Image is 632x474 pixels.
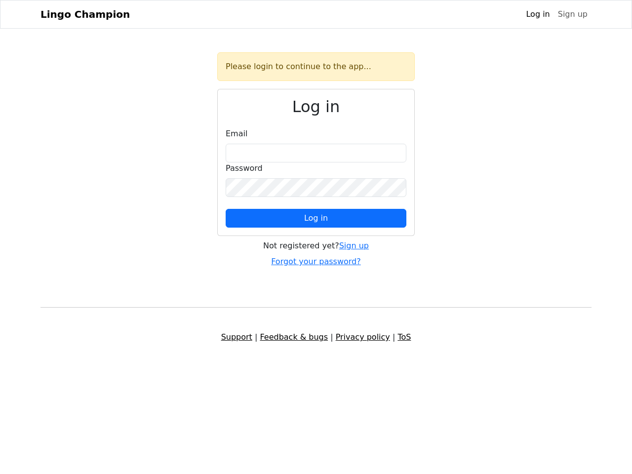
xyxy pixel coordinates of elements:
label: Password [226,162,263,174]
a: Sign up [339,241,369,250]
a: Lingo Champion [40,4,130,24]
label: Email [226,128,247,140]
a: Feedback & bugs [260,332,328,342]
a: Forgot your password? [271,257,361,266]
div: | | | [35,331,597,343]
a: Support [221,332,252,342]
a: Log in [522,4,553,24]
button: Log in [226,209,406,228]
a: ToS [397,332,411,342]
div: Not registered yet? [217,240,415,252]
a: Sign up [554,4,592,24]
h2: Log in [226,97,406,116]
span: Log in [304,213,328,223]
div: Please login to continue to the app... [217,52,415,81]
a: Privacy policy [336,332,390,342]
